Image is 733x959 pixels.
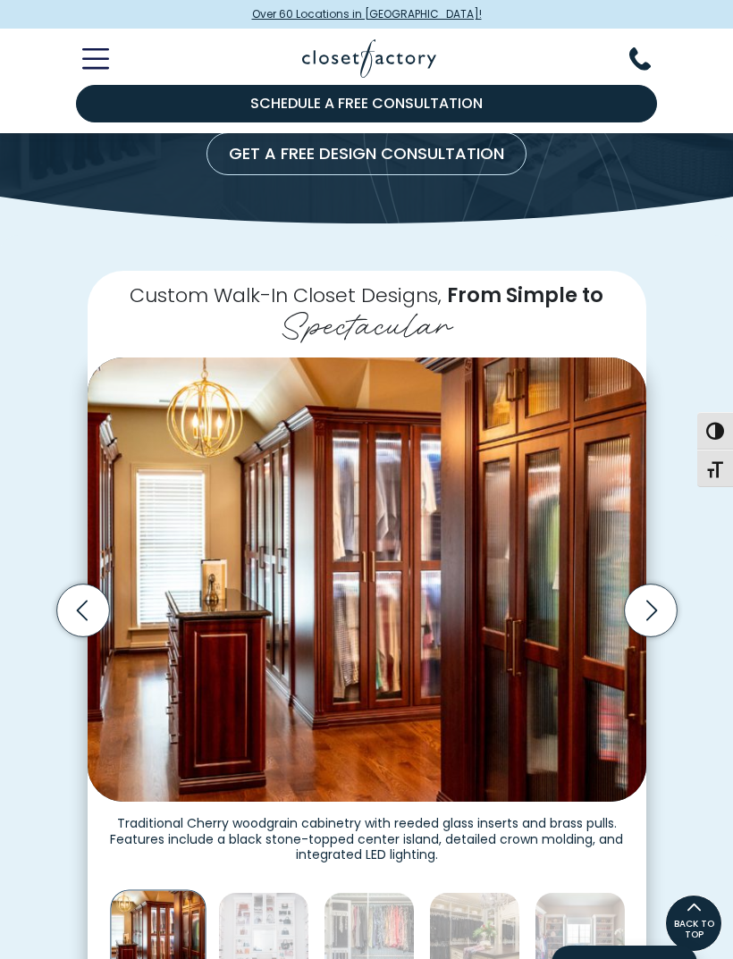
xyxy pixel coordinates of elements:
[76,85,657,122] a: Schedule a Free Consultation
[206,132,527,175] a: Get a Free Design Consultation
[697,450,733,487] button: Toggle Font size
[88,802,646,863] figcaption: Traditional Cherry woodgrain cabinetry with reeded glass inserts and brass pulls. Features includ...
[88,358,646,803] img: walk-in closet with rich dark wood cabinetry and reeded glass doors, featuring upper framed stora...
[130,282,442,309] span: Custom Walk-In Closet Designs,
[666,919,721,940] span: BACK TO TOP
[252,6,482,22] span: Over 60 Locations in [GEOGRAPHIC_DATA]!
[697,412,733,450] button: Toggle High Contrast
[61,48,109,70] button: Toggle Mobile Menu
[51,578,115,643] button: Previous slide
[619,578,683,643] button: Next slide
[665,895,722,952] a: BACK TO TOP
[629,47,672,71] button: Phone Number
[302,39,436,78] img: Closet Factory Logo
[447,282,603,309] span: From Simple to
[281,297,452,347] span: Spectacular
